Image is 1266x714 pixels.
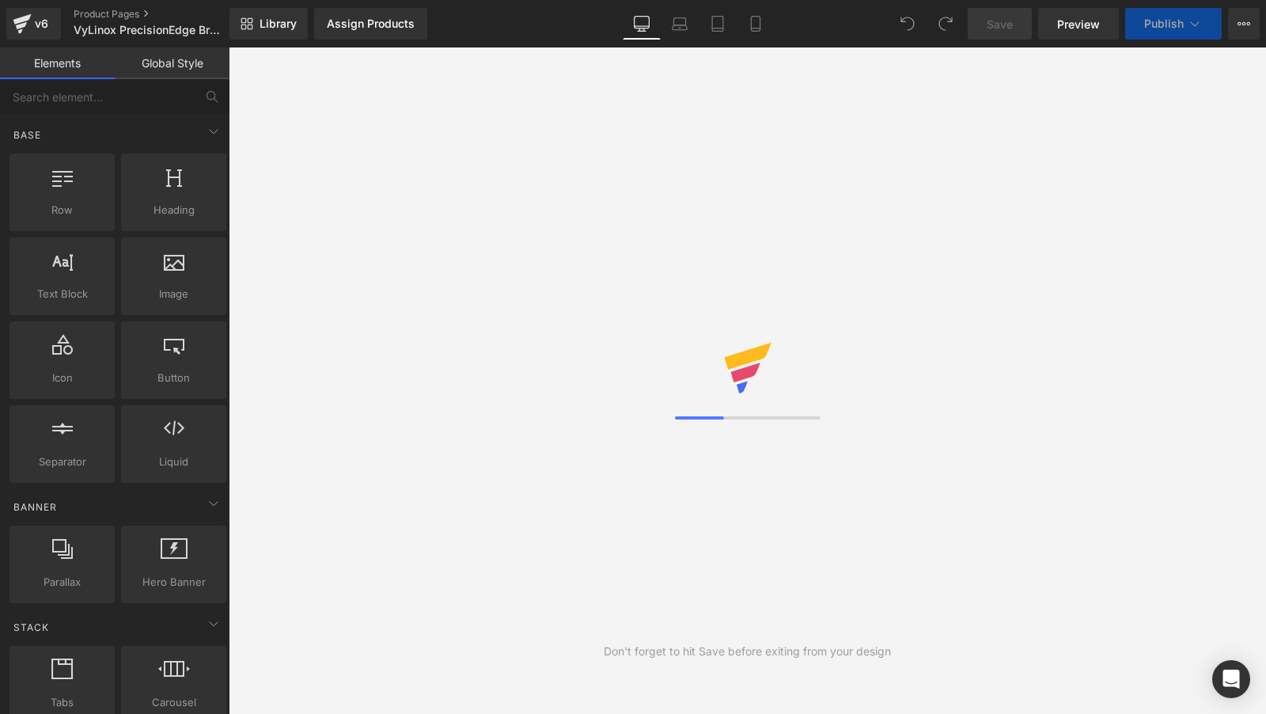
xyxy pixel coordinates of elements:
span: Tabs [14,694,110,711]
a: Laptop [661,8,699,40]
div: Assign Products [327,17,415,30]
a: Desktop [623,8,661,40]
span: Preview [1057,16,1100,32]
a: New Library [229,8,308,40]
a: Tablet [699,8,737,40]
div: v6 [32,13,51,34]
span: Publish [1144,17,1184,30]
span: Row [14,202,110,218]
span: Banner [12,499,59,515]
div: Don't forget to hit Save before exiting from your design [604,643,891,660]
span: Icon [14,370,110,386]
span: Carousel [126,694,222,711]
a: Product Pages [74,8,252,21]
div: Open Intercom Messenger [1212,660,1250,698]
button: More [1228,8,1260,40]
span: Parallax [14,574,110,591]
a: Preview [1038,8,1119,40]
span: Heading [126,202,222,218]
span: Library [260,17,297,31]
span: Base [12,127,43,142]
span: Liquid [126,454,222,470]
span: Button [126,370,222,386]
a: Mobile [737,8,775,40]
span: Stack [12,620,51,635]
span: Separator [14,454,110,470]
span: Hero Banner [126,574,222,591]
span: Image [126,286,222,302]
a: v6 [6,8,61,40]
button: Publish [1125,8,1222,40]
button: Redo [930,8,961,40]
span: VyLinox PrecisionEdge Brush [74,24,222,36]
button: Undo [892,8,923,40]
span: Text Block [14,286,110,302]
span: Save [987,16,1013,32]
a: Global Style [115,47,229,79]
